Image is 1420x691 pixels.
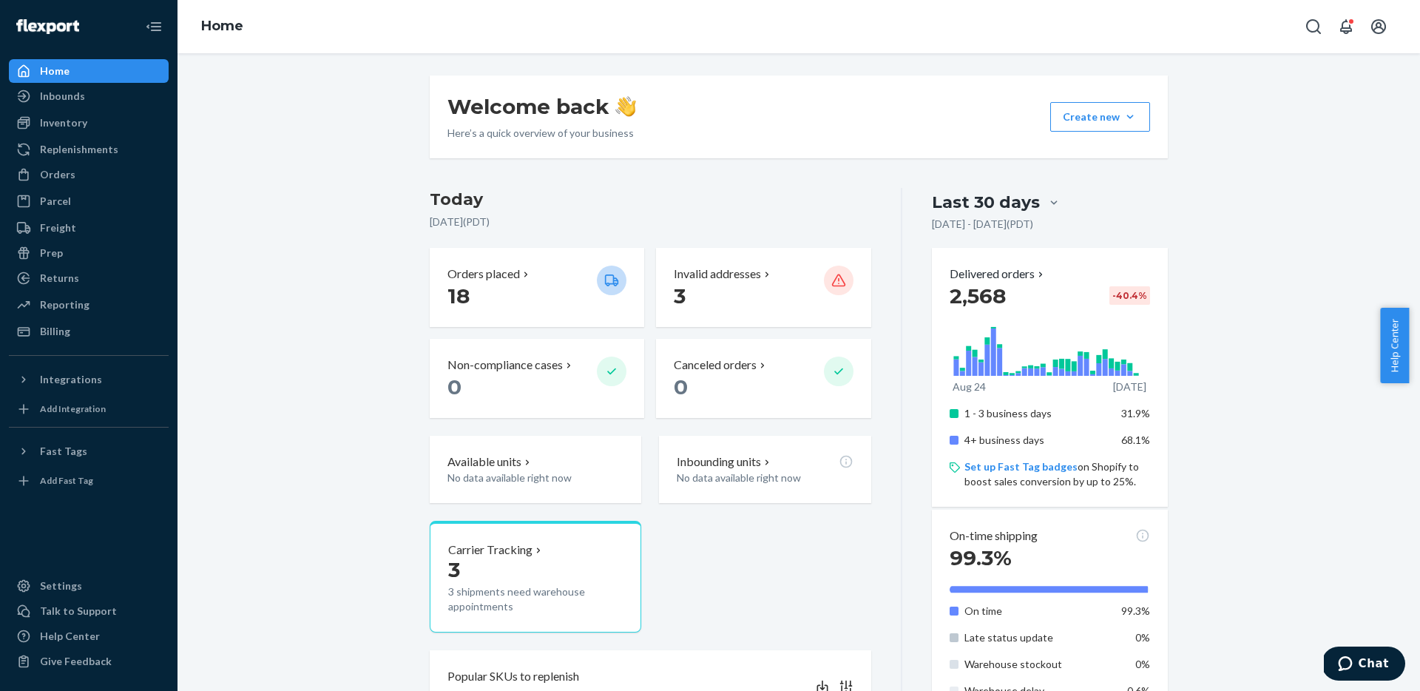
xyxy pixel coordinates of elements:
a: Home [201,18,243,34]
iframe: Opens a widget where you can chat to one of our agents [1324,647,1405,684]
img: Flexport logo [16,19,79,34]
span: 2,568 [950,283,1006,309]
span: 3 [448,557,460,582]
span: 18 [447,283,470,309]
a: Replenishments [9,138,169,161]
a: Inbounds [9,84,169,108]
a: Inventory [9,111,169,135]
div: Inventory [40,115,87,130]
p: Here’s a quick overview of your business [447,126,636,141]
a: Prep [9,241,169,265]
button: Help Center [1380,308,1409,383]
p: Warehouse stockout [964,657,1110,672]
div: Help Center [40,629,100,644]
span: 99.3% [950,545,1012,570]
div: Inbounds [40,89,85,104]
a: Help Center [9,624,169,648]
p: [DATE] [1113,380,1146,394]
p: Available units [447,454,521,471]
div: Give Feedback [40,654,112,669]
a: Add Integration [9,397,169,421]
div: Talk to Support [40,604,117,618]
div: Orders [40,167,75,182]
div: Returns [40,271,79,286]
ol: breadcrumbs [189,5,255,48]
a: Returns [9,266,169,290]
a: Parcel [9,189,169,213]
p: Invalid addresses [674,266,761,283]
div: Parcel [40,194,71,209]
button: Open Search Box [1299,12,1328,41]
span: 99.3% [1121,604,1150,617]
a: Settings [9,574,169,598]
button: Inbounding unitsNo data available right now [659,436,870,503]
span: 0% [1135,631,1150,644]
a: Freight [9,216,169,240]
p: No data available right now [677,471,853,485]
div: Freight [40,220,76,235]
a: Set up Fast Tag badges [964,460,1078,473]
button: Give Feedback [9,650,169,673]
button: Close Navigation [139,12,169,41]
div: Prep [40,246,63,260]
p: Popular SKUs to replenish [447,668,579,685]
div: Home [40,64,70,78]
p: Aug 24 [953,380,986,394]
div: Reporting [40,297,89,312]
div: Fast Tags [40,444,87,459]
p: Inbounding units [677,454,761,471]
p: [DATE] - [DATE] ( PDT ) [932,217,1033,232]
div: Billing [40,324,70,339]
button: Open notifications [1331,12,1361,41]
div: Add Fast Tag [40,474,93,487]
div: Add Integration [40,402,106,415]
button: Delivered orders [950,266,1047,283]
p: Canceled orders [674,357,757,374]
span: 0% [1135,658,1150,670]
img: hand-wave emoji [615,96,636,117]
a: Home [9,59,169,83]
p: Orders placed [447,266,520,283]
span: 31.9% [1121,407,1150,419]
span: 68.1% [1121,434,1150,446]
p: Carrier Tracking [448,542,532,559]
div: Settings [40,579,82,593]
button: Canceled orders 0 [656,339,870,418]
button: Integrations [9,368,169,391]
p: on Shopify to boost sales conversion by up to 25%. [964,459,1150,489]
a: Add Fast Tag [9,469,169,493]
p: No data available right now [447,471,623,485]
button: Carrier Tracking33 shipments need warehouse appointments [430,521,641,633]
a: Orders [9,163,169,186]
button: Fast Tags [9,439,169,463]
button: Create new [1050,102,1150,132]
div: -40.4 % [1109,286,1150,305]
button: Non-compliance cases 0 [430,339,644,418]
h3: Today [430,188,871,212]
a: Reporting [9,293,169,317]
button: Talk to Support [9,599,169,623]
p: 1 - 3 business days [964,406,1110,421]
div: Replenishments [40,142,118,157]
div: Last 30 days [932,191,1040,214]
h1: Welcome back [447,93,636,120]
p: On time [964,604,1110,618]
p: [DATE] ( PDT ) [430,215,871,229]
p: Late status update [964,630,1110,645]
p: 4+ business days [964,433,1110,448]
span: 0 [447,374,461,400]
button: Open account menu [1364,12,1393,41]
button: Available unitsNo data available right now [430,436,641,503]
button: Orders placed 18 [430,248,644,327]
p: 3 shipments need warehouse appointments [448,584,623,614]
span: 3 [674,283,686,309]
button: Invalid addresses 3 [656,248,870,327]
p: On-time shipping [950,527,1038,545]
p: Non-compliance cases [447,357,563,374]
div: Integrations [40,372,102,387]
span: 0 [674,374,688,400]
a: Billing [9,320,169,343]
